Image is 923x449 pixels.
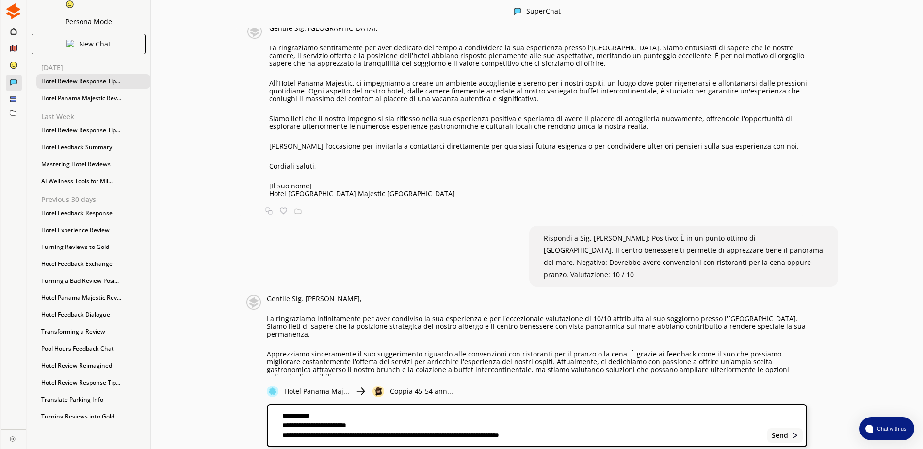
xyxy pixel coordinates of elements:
[544,233,823,279] span: Rispondi a Sig. [PERSON_NAME]: Positivo: È in un punto ottimo di [GEOGRAPHIC_DATA]. Il centro ben...
[36,257,150,271] div: Hotel Feedback Exchange
[41,196,150,203] p: Previous 30 days
[5,3,21,19] img: Close
[269,190,808,198] p: Hotel [GEOGRAPHIC_DATA] Majestic [GEOGRAPHIC_DATA]
[65,18,112,26] div: Persona Mode
[269,162,808,170] p: Cordiali saluti,
[36,157,150,171] div: Mastering Hotel Reviews
[36,291,150,305] div: Hotel Panama Majestic Rev...
[873,425,908,433] span: Chat with us
[36,223,150,237] div: Hotel Experience Review
[772,432,788,439] b: Send
[269,24,808,32] p: Gentile Sig. [GEOGRAPHIC_DATA],
[267,386,278,397] img: Close
[41,64,150,72] p: [DATE]
[372,386,384,397] img: Close
[66,40,74,47] img: Close
[36,74,150,89] div: Hotel Review Response Tip...
[355,386,367,397] img: Close
[36,325,150,339] div: Transforming a Review
[269,79,808,103] p: All’Hotel Panama Majestic, ci impegniamo a creare un ambiente accogliente e sereno per i nostri o...
[36,308,150,322] div: Hotel Feedback Dialogue
[36,375,150,390] div: Hotel Review Response Tip...
[294,207,302,215] img: Save
[36,358,150,373] div: Hotel Review Reimagined
[280,207,287,215] img: Favorite
[284,387,349,395] p: Hotel Panama Maj...
[10,436,16,442] img: Close
[36,206,150,220] div: Hotel Feedback Response
[267,315,808,338] p: La ringraziamo infinitamente per aver condiviso la sua esperienza e per l'eccezionale valutazione...
[79,40,111,48] p: New Chat
[265,207,273,215] img: Copy
[390,387,453,395] p: Coppia 45-54 ann...
[245,24,264,39] img: Close
[36,341,150,356] div: Pool Hours Feedback Chat
[245,295,261,310] img: Close
[267,350,808,381] p: Apprezziamo sinceramente il suo suggerimento riguardo alle convenzioni con ristoranti per il pran...
[1,429,26,446] a: Close
[36,91,150,106] div: Hotel Panama Majestic Rev...
[859,417,914,440] button: atlas-launcher
[269,182,808,190] p: [Il suo nome]
[269,115,808,130] p: Siamo lieti che il nostro impegno si sia riflesso nella sua esperienza positiva e speriamo di ave...
[36,123,150,138] div: Hotel Review Response Tip...
[36,240,150,254] div: Turning Reviews to Gold
[267,295,808,303] p: Gentile Sig. [PERSON_NAME],
[36,409,150,424] div: Turning Reviews into Gold
[36,174,150,188] div: AI Wellness Tools for Mil...
[526,7,561,16] div: SuperChat
[41,113,150,121] p: Last Week
[514,7,521,15] img: Close
[792,432,798,439] img: Close
[269,44,808,67] p: La ringraziamo sentitamente per aver dedicato del tempo a condividere la sua esperienza presso l'...
[36,274,150,288] div: Turning a Bad Review Posi...
[36,392,150,407] div: Translate Parking Info
[269,142,808,150] p: [PERSON_NAME] l’occasione per invitarla a contattarci direttamente per qualsiasi futura esigenza ...
[36,140,150,155] div: Hotel Feedback Summary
